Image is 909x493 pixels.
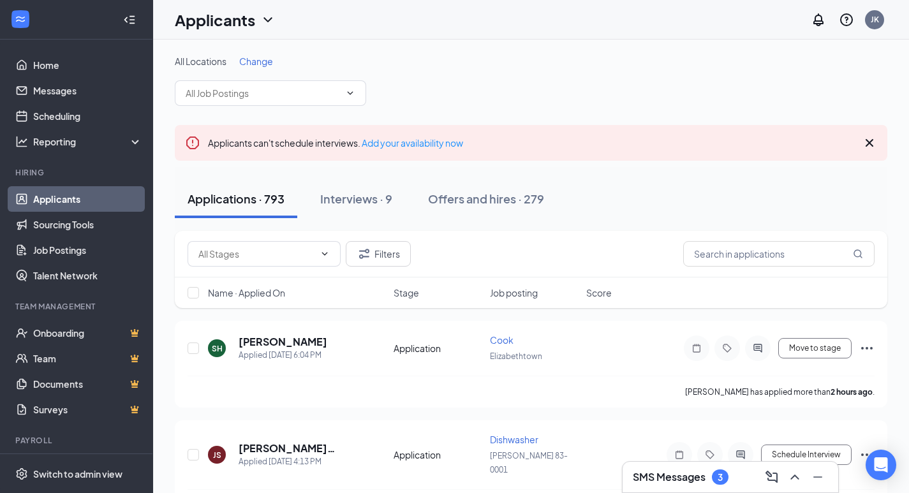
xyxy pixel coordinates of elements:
[33,397,142,422] a: SurveysCrown
[750,343,765,353] svg: ActiveChat
[683,241,875,267] input: Search in applications
[239,441,359,455] h5: [PERSON_NAME] [PERSON_NAME]
[689,343,704,353] svg: Note
[785,467,805,487] button: ChevronUp
[33,212,142,237] a: Sourcing Tools
[33,237,142,263] a: Job Postings
[239,455,359,468] div: Applied [DATE] 4:13 PM
[839,12,854,27] svg: QuestionInfo
[15,135,28,148] svg: Analysis
[346,241,411,267] button: Filter Filters
[185,135,200,151] svg: Error
[702,450,718,460] svg: Tag
[810,469,825,485] svg: Minimize
[320,249,330,259] svg: ChevronDown
[490,286,538,299] span: Job posting
[33,186,142,212] a: Applicants
[762,467,782,487] button: ComposeMessage
[672,450,687,460] svg: Note
[345,88,355,98] svg: ChevronDown
[33,103,142,129] a: Scheduling
[733,450,748,460] svg: ActiveChat
[123,13,136,26] svg: Collapse
[175,9,255,31] h1: Applicants
[586,286,612,299] span: Score
[859,341,875,356] svg: Ellipses
[866,450,896,480] div: Open Intercom Messenger
[33,263,142,288] a: Talent Network
[239,335,327,349] h5: [PERSON_NAME]
[428,191,544,207] div: Offers and hires · 279
[33,320,142,346] a: OnboardingCrown
[490,451,568,475] span: [PERSON_NAME] 83-0001
[15,167,140,178] div: Hiring
[186,86,340,100] input: All Job Postings
[15,467,28,480] svg: Settings
[718,472,723,483] div: 3
[212,343,223,354] div: SH
[208,137,463,149] span: Applicants can't schedule interviews.
[811,12,826,27] svg: Notifications
[633,470,706,484] h3: SMS Messages
[198,247,314,261] input: All Stages
[831,387,873,397] b: 2 hours ago
[33,135,143,148] div: Reporting
[33,78,142,103] a: Messages
[15,301,140,312] div: Team Management
[188,191,285,207] div: Applications · 793
[357,246,372,261] svg: Filter
[260,12,276,27] svg: ChevronDown
[394,286,419,299] span: Stage
[394,448,482,461] div: Application
[720,343,735,353] svg: Tag
[871,14,879,25] div: JK
[320,191,392,207] div: Interviews · 9
[33,346,142,371] a: TeamCrown
[362,137,463,149] a: Add your availability now
[764,469,780,485] svg: ComposeMessage
[490,351,542,361] span: Elizabethtown
[761,445,852,465] button: Schedule Interview
[33,52,142,78] a: Home
[862,135,877,151] svg: Cross
[213,450,221,460] div: JS
[175,55,226,67] span: All Locations
[33,371,142,397] a: DocumentsCrown
[787,469,802,485] svg: ChevronUp
[14,13,27,26] svg: WorkstreamLogo
[239,55,273,67] span: Change
[490,434,538,445] span: Dishwasher
[685,386,875,397] p: [PERSON_NAME] has applied more than .
[15,435,140,446] div: Payroll
[490,334,514,346] span: Cook
[859,447,875,462] svg: Ellipses
[208,286,285,299] span: Name · Applied On
[808,467,828,487] button: Minimize
[33,467,122,480] div: Switch to admin view
[778,338,852,358] button: Move to stage
[394,342,482,355] div: Application
[239,349,327,362] div: Applied [DATE] 6:04 PM
[853,249,863,259] svg: MagnifyingGlass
